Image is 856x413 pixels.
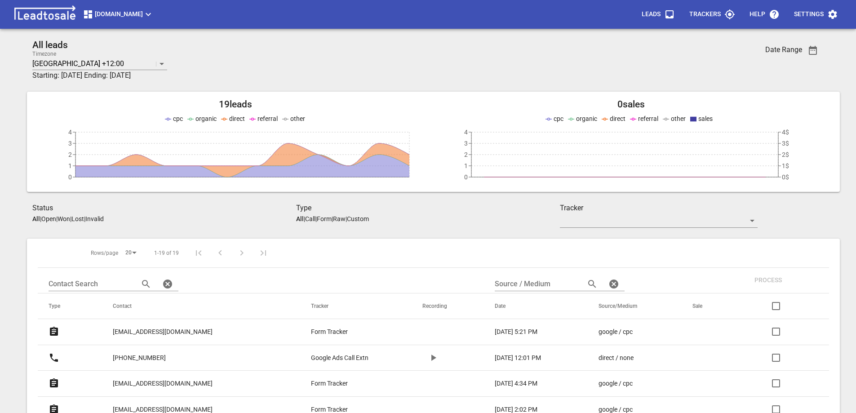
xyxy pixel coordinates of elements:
span: direct [610,115,625,122]
th: Contact [102,293,300,319]
tspan: 0$ [782,173,789,181]
span: | [346,215,347,222]
h3: Type [296,203,560,213]
span: | [304,215,305,222]
p: direct / none [599,353,634,363]
tspan: 3$ [782,140,789,147]
span: referral [257,115,278,122]
span: 1-19 of 19 [154,249,179,257]
tspan: 4$ [782,129,789,136]
a: [DATE] 12:01 PM [495,353,563,363]
tspan: 2$ [782,151,789,158]
a: [EMAIL_ADDRESS][DOMAIN_NAME] [113,373,213,395]
p: Lost [71,215,84,222]
p: [GEOGRAPHIC_DATA] +12:00 [32,58,124,69]
a: google / cpc [599,379,656,388]
span: Rows/page [91,249,118,257]
p: Call [305,215,315,222]
a: google / cpc [599,327,656,337]
span: cpc [173,115,183,122]
p: Open [41,215,56,222]
tspan: 1$ [782,162,789,169]
p: Form [317,215,332,222]
p: Trackers [689,10,721,19]
p: Settings [794,10,824,19]
p: Custom [347,215,369,222]
h3: Date Range [765,45,802,54]
th: Tracker [300,293,412,319]
div: 20 [122,247,140,259]
span: organic [195,115,217,122]
span: [DOMAIN_NAME] [83,9,154,20]
button: Date Range [802,40,824,61]
h2: All leads [32,40,692,51]
svg: Call [49,352,59,363]
tspan: 4 [68,129,72,136]
label: Timezone [32,51,56,57]
span: direct [229,115,245,122]
h3: Status [32,203,296,213]
th: Type [38,293,102,319]
th: Source/Medium [588,293,682,319]
p: Leads [642,10,661,19]
img: logo [11,5,79,23]
p: Help [750,10,765,19]
p: Form Tracker [311,379,348,388]
a: [EMAIL_ADDRESS][DOMAIN_NAME] [113,321,213,343]
p: Form Tracker [311,327,348,337]
p: Google Ads Call Extn [311,353,368,363]
tspan: 4 [464,129,468,136]
svg: Form [49,326,59,337]
p: Raw [333,215,346,222]
h2: 0 sales [434,99,829,110]
tspan: 3 [68,140,72,147]
a: [PHONE_NUMBER] [113,347,166,369]
th: Recording [412,293,484,319]
tspan: 2 [68,151,72,158]
a: direct / none [599,353,656,363]
span: referral [638,115,658,122]
span: | [315,215,317,222]
p: google / cpc [599,327,633,337]
p: [DATE] 12:01 PM [495,353,541,363]
aside: All [296,215,304,222]
a: [DATE] 4:34 PM [495,379,563,388]
span: | [332,215,333,222]
span: | [70,215,71,222]
th: Sale [682,293,736,319]
span: other [671,115,686,122]
tspan: 1 [68,162,72,169]
span: | [40,215,41,222]
button: [DOMAIN_NAME] [79,5,157,23]
a: Google Ads Call Extn [311,353,386,363]
h3: Tracker [560,203,758,213]
aside: All [32,215,40,222]
span: other [290,115,305,122]
span: organic [576,115,597,122]
p: [EMAIL_ADDRESS][DOMAIN_NAME] [113,327,213,337]
th: Date [484,293,588,319]
p: [DATE] 5:21 PM [495,327,537,337]
tspan: 3 [464,140,468,147]
tspan: 2 [464,151,468,158]
span: | [84,215,85,222]
a: Form Tracker [311,327,386,337]
p: [DATE] 4:34 PM [495,379,537,388]
a: Form Tracker [311,379,386,388]
h2: 19 leads [38,99,434,110]
svg: Form [49,378,59,389]
tspan: 0 [68,173,72,181]
tspan: 0 [464,173,468,181]
h3: Starting: [DATE] Ending: [DATE] [32,70,692,81]
p: Invalid [85,215,104,222]
p: Won [58,215,70,222]
p: [EMAIL_ADDRESS][DOMAIN_NAME] [113,379,213,388]
span: sales [698,115,713,122]
p: [PHONE_NUMBER] [113,353,166,363]
span: cpc [554,115,563,122]
a: [DATE] 5:21 PM [495,327,563,337]
span: | [56,215,58,222]
tspan: 1 [464,162,468,169]
p: google / cpc [599,379,633,388]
